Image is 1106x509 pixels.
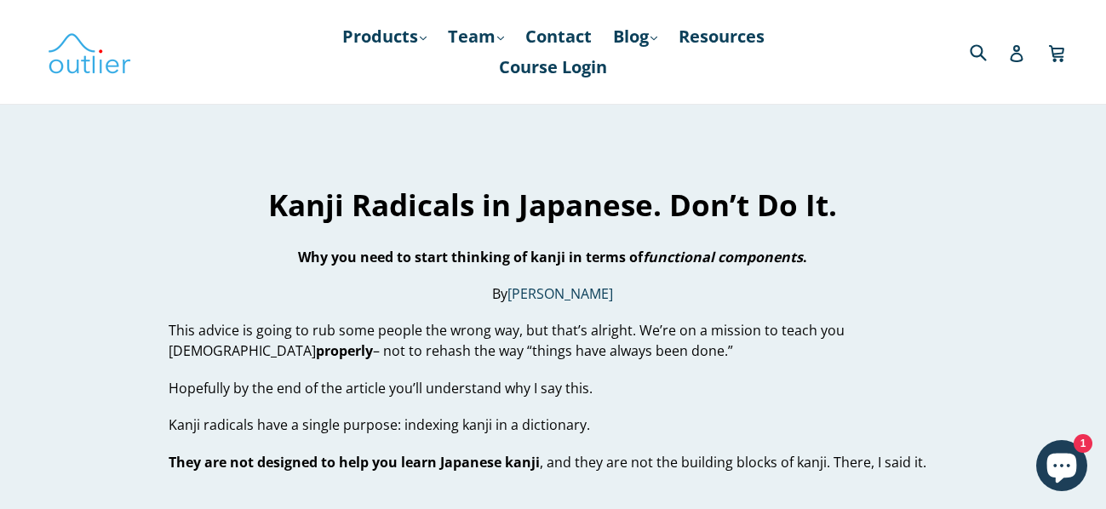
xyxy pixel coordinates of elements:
[517,21,600,52] a: Contact
[1031,440,1092,495] inbox-online-store-chat: Shopify online store chat
[439,21,513,52] a: Team
[966,34,1012,69] input: Search
[334,21,435,52] a: Products
[47,27,132,77] img: Outlier Linguistics
[169,378,937,398] p: Hopefully by the end of the article you’ll understand why I say this.
[298,248,807,266] strong: Why you need to start thinking of kanji in terms of .
[490,52,616,83] a: Course Login
[169,453,540,472] strong: They are not designed to help you learn Japanese kanji
[169,415,937,435] p: Kanji radicals have a single purpose: indexing kanji in a dictionary.
[643,248,803,266] em: functional components
[316,341,373,360] strong: properly
[169,452,937,472] p: , and they are not the building blocks of kanji. There, I said it.
[268,185,837,225] strong: Kanji Radicals in Japanese. Don’t Do It.
[670,21,773,52] a: Resources
[507,284,613,304] a: [PERSON_NAME]
[169,320,937,361] p: This advice is going to rub some people the wrong way, but that’s alright. We’re on a mission to ...
[605,21,666,52] a: Blog
[169,283,937,304] p: By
